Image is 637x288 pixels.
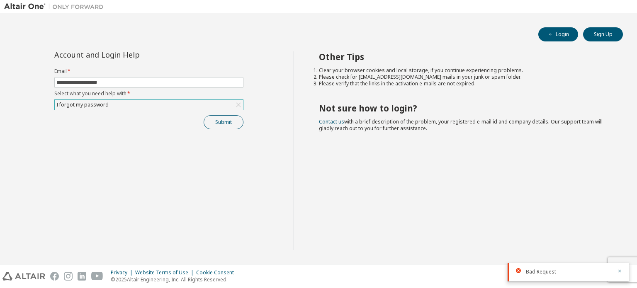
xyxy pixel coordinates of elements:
[54,68,243,75] label: Email
[319,80,608,87] li: Please verify that the links in the activation e-mails are not expired.
[2,272,45,281] img: altair_logo.svg
[319,51,608,62] h2: Other Tips
[135,269,196,276] div: Website Terms of Use
[319,74,608,80] li: Please check for [EMAIL_ADDRESS][DOMAIN_NAME] mails in your junk or spam folder.
[319,118,344,125] a: Contact us
[4,2,108,11] img: Altair One
[538,27,578,41] button: Login
[319,103,608,114] h2: Not sure how to login?
[64,272,73,281] img: instagram.svg
[204,115,243,129] button: Submit
[196,269,239,276] div: Cookie Consent
[111,276,239,283] p: © 2025 Altair Engineering, Inc. All Rights Reserved.
[50,272,59,281] img: facebook.svg
[54,90,243,97] label: Select what you need help with
[319,67,608,74] li: Clear your browser cookies and local storage, if you continue experiencing problems.
[55,100,243,110] div: I forgot my password
[526,269,556,275] span: Bad Request
[91,272,103,281] img: youtube.svg
[78,272,86,281] img: linkedin.svg
[55,100,110,109] div: I forgot my password
[54,51,206,58] div: Account and Login Help
[583,27,623,41] button: Sign Up
[111,269,135,276] div: Privacy
[319,118,603,132] span: with a brief description of the problem, your registered e-mail id and company details. Our suppo...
